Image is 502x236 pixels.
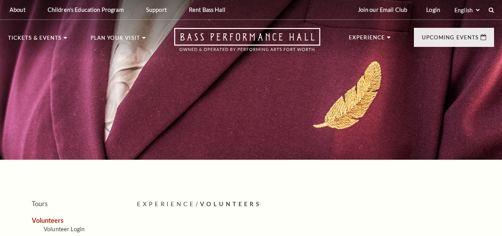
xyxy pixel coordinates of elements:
p: About [10,6,25,13]
span: Volunteers [200,201,262,207]
p: Tickets & Events [8,35,62,45]
p: Plan Your Visit [90,35,140,45]
a: Volunteers [32,217,63,224]
a: Tours [32,200,48,207]
p: Support [146,6,167,13]
p: / [137,199,494,209]
p: Children's Education Program [48,6,124,13]
p: Experience [349,35,385,44]
p: Upcoming Events [422,35,479,44]
p: Rent Bass Hall [189,6,225,13]
select: Select: [453,6,481,14]
a: Volunteer Login [44,226,85,232]
span: Experience [137,201,196,207]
